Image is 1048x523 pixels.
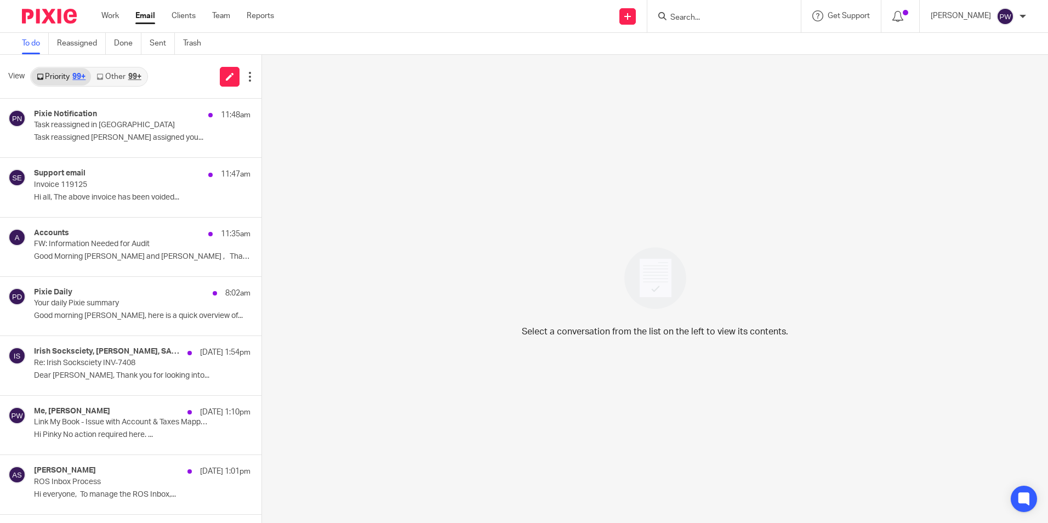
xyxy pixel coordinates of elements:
[931,10,991,21] p: [PERSON_NAME]
[996,8,1014,25] img: svg%3E
[114,33,141,54] a: Done
[8,110,26,127] img: svg%3E
[34,477,207,487] p: ROS Inbox Process
[8,229,26,246] img: svg%3E
[34,299,207,308] p: Your daily Pixie summary
[34,193,250,202] p: Hi all, The above invoice has been voided...
[34,347,182,356] h4: Irish Socksciety, [PERSON_NAME], SAP AP
[72,73,86,81] div: 99+
[34,121,207,130] p: Task reassigned in [GEOGRAPHIC_DATA]
[91,68,146,86] a: Other99+
[34,229,69,238] h4: Accounts
[8,466,26,484] img: svg%3E
[150,33,175,54] a: Sent
[225,288,250,299] p: 8:02am
[200,347,250,358] p: [DATE] 1:54pm
[34,311,250,321] p: Good morning [PERSON_NAME], here is a quick overview of...
[617,240,693,316] img: image
[34,359,207,368] p: Re: Irish Socksciety INV-7408
[34,252,250,261] p: Good Morning [PERSON_NAME] and [PERSON_NAME] , Thank...
[200,466,250,477] p: [DATE] 1:01pm
[22,9,77,24] img: Pixie
[221,169,250,180] p: 11:47am
[128,73,141,81] div: 99+
[34,430,250,440] p: Hi Pinky No action required here. ...
[221,110,250,121] p: 11:48am
[8,347,26,365] img: svg%3E
[183,33,209,54] a: Trash
[34,133,250,143] p: Task reassigned [PERSON_NAME] assigned you...
[34,110,97,119] h4: Pixie Notification
[8,71,25,82] span: View
[522,325,788,338] p: Select a conversation from the list on the left to view its contents.
[200,407,250,418] p: [DATE] 1:10pm
[31,68,91,86] a: Priority99+
[212,10,230,21] a: Team
[8,288,26,305] img: svg%3E
[34,288,72,297] h4: Pixie Daily
[8,407,26,424] img: svg%3E
[34,490,250,499] p: Hi everyone, To manage the ROS Inbox,...
[101,10,119,21] a: Work
[34,407,110,416] h4: Me, [PERSON_NAME]
[34,169,86,178] h4: Support email
[34,180,207,190] p: Invoice 119125
[22,33,49,54] a: To do
[34,240,207,249] p: FW: Information Needed for Audit
[57,33,106,54] a: Reassigned
[135,10,155,21] a: Email
[172,10,196,21] a: Clients
[8,169,26,186] img: svg%3E
[34,418,207,427] p: Link My Book - Issue with Account & Taxes Mapping
[34,466,96,475] h4: [PERSON_NAME]
[247,10,274,21] a: Reports
[828,12,870,20] span: Get Support
[34,371,250,380] p: Dear [PERSON_NAME], Thank you for looking into...
[221,229,250,240] p: 11:35am
[669,13,768,23] input: Search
